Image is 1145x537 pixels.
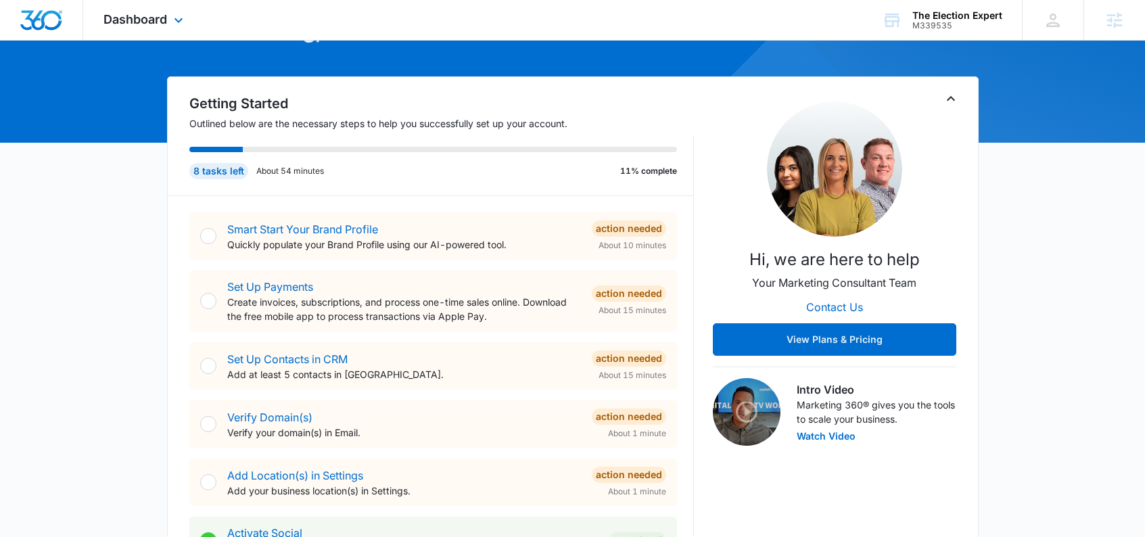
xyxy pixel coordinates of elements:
p: Marketing 360® gives you the tools to scale your business. [797,398,956,426]
div: Action Needed [592,220,666,237]
p: Quickly populate your Brand Profile using our AI-powered tool. [227,237,581,252]
p: About 54 minutes [256,165,324,177]
div: Action Needed [592,350,666,367]
div: Action Needed [592,285,666,302]
button: Toggle Collapse [943,91,959,107]
img: Intro Video [713,378,780,446]
span: About 1 minute [608,427,666,440]
p: Verify your domain(s) in Email. [227,425,581,440]
p: 11% complete [620,165,677,177]
div: 8 tasks left [189,163,248,179]
p: Add at least 5 contacts in [GEOGRAPHIC_DATA]. [227,367,581,381]
p: Outlined below are the necessary steps to help you successfully set up your account. [189,116,694,131]
h2: Getting Started [189,93,694,114]
p: Your Marketing Consultant Team [752,275,916,291]
button: Watch Video [797,431,856,441]
a: Add Location(s) in Settings [227,469,363,482]
div: account name [912,10,1002,21]
span: Dashboard [103,12,167,26]
p: Add your business location(s) in Settings. [227,484,581,498]
span: About 1 minute [608,486,666,498]
div: Action Needed [592,408,666,425]
span: About 15 minutes [599,369,666,381]
div: account id [912,21,1002,30]
p: Create invoices, subscriptions, and process one-time sales online. Download the free mobile app t... [227,295,581,323]
span: About 10 minutes [599,239,666,252]
a: Verify Domain(s) [227,411,312,424]
button: Contact Us [793,291,877,323]
a: Smart Start Your Brand Profile [227,223,378,236]
div: Action Needed [592,467,666,483]
a: Set Up Payments [227,280,313,294]
p: Hi, we are here to help [749,248,920,272]
h3: Intro Video [797,381,956,398]
button: View Plans & Pricing [713,323,956,356]
a: Set Up Contacts in CRM [227,352,348,366]
span: About 15 minutes [599,304,666,317]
